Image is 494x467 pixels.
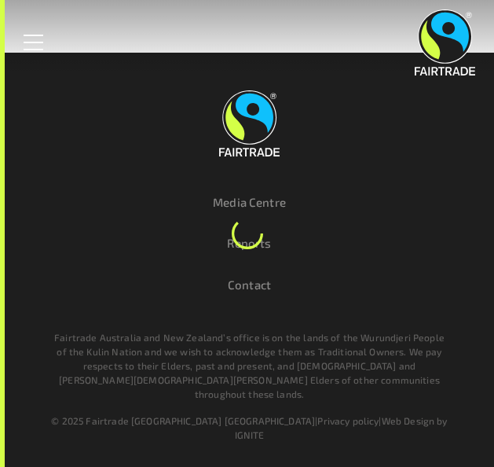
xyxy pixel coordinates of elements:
p: Fairtrade Australia and New Zealand’s office is on the lands of the Wurundjeri People of the Kuli... [49,330,450,401]
a: Privacy policy [317,415,379,426]
img: Fairtrade Australia New Zealand logo [415,9,475,75]
a: Toggle Menu [14,23,53,62]
a: Contact [228,278,271,292]
img: Fairtrade Australia New Zealand logo [219,90,280,156]
a: Media Centre [213,195,286,209]
div: | | [49,414,450,442]
span: © 2025 Fairtrade [GEOGRAPHIC_DATA] [GEOGRAPHIC_DATA] [51,415,315,426]
a: Web Design by IGNITE [235,415,448,440]
a: Reports [227,236,271,250]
